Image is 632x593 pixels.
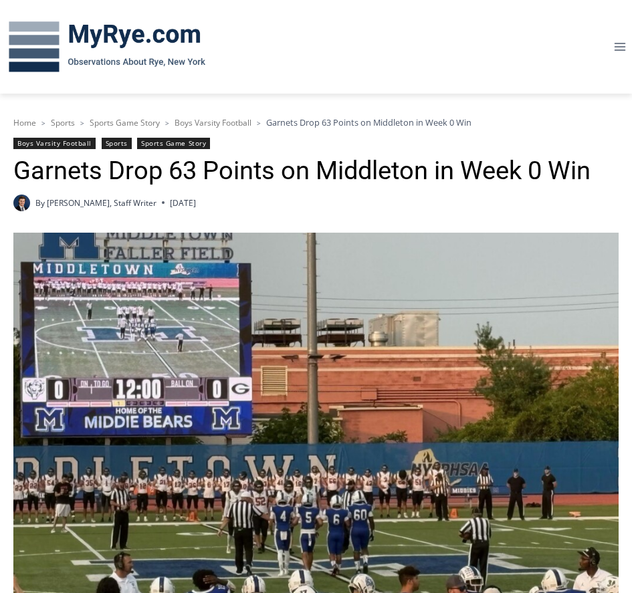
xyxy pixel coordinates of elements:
[137,138,210,149] a: Sports Game Story
[51,117,75,128] a: Sports
[41,118,45,128] span: >
[13,138,96,149] a: Boys Varsity Football
[13,195,30,211] img: Charlie Morris headshot PROFESSIONAL HEADSHOT
[266,116,471,128] span: Garnets Drop 63 Points on Middleton in Week 0 Win
[170,197,196,209] time: [DATE]
[257,118,261,128] span: >
[102,138,132,149] a: Sports
[607,36,632,57] button: Open menu
[47,197,156,209] a: [PERSON_NAME], Staff Writer
[13,195,30,211] a: Author image
[35,197,45,209] span: By
[165,118,169,128] span: >
[13,117,36,128] a: Home
[13,116,619,129] nav: Breadcrumbs
[90,117,160,128] a: Sports Game Story
[175,117,251,128] a: Boys Varsity Football
[13,156,619,187] h1: Garnets Drop 63 Points on Middleton in Week 0 Win
[80,118,84,128] span: >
